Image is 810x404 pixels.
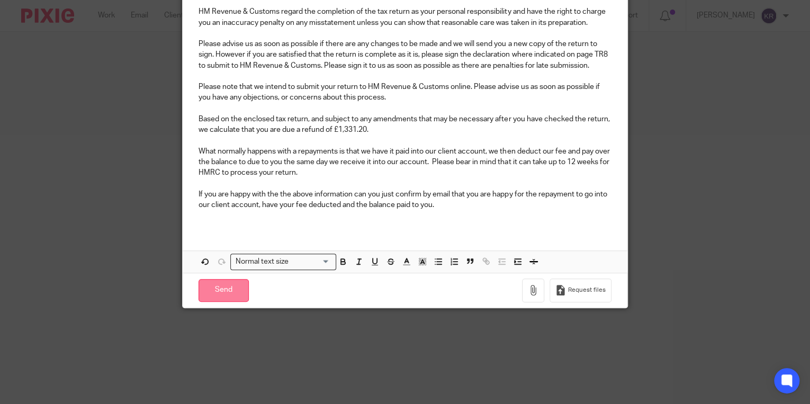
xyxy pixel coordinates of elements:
[199,146,611,178] p: What normally happens with a repayments is that we have it paid into our client account, we then ...
[199,189,611,211] p: If you are happy with the the above information can you just confirm by email that you are happy ...
[550,279,611,302] button: Request files
[199,114,611,136] p: Based on the enclosed tax return, and subject to any amendments that may be necessary after you h...
[199,39,611,71] p: Please advise us as soon as possible if there are any changes to be made and we will send you a n...
[199,279,249,302] input: Send
[233,256,291,267] span: Normal text size
[199,82,611,103] p: Please note that we intend to submit your return to HM Revenue & Customs online. Please advise us...
[199,6,611,28] p: HM Revenue & Customs regard the completion of the tax return as your personal responsibility and ...
[230,254,336,270] div: Search for option
[292,256,330,267] input: Search for option
[568,286,606,294] span: Request files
